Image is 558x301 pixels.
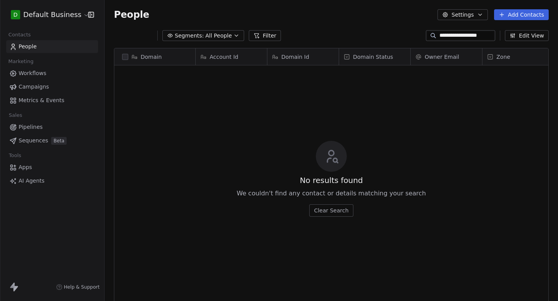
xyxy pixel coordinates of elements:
[19,137,48,145] span: Sequences
[300,175,363,186] span: No results found
[6,40,98,53] a: People
[19,83,49,91] span: Campaigns
[196,48,267,65] div: Account Id
[494,9,549,20] button: Add Contacts
[19,163,32,171] span: Apps
[309,204,353,217] button: Clear Search
[64,284,100,290] span: Help & Support
[19,43,37,51] span: People
[6,174,98,187] a: AI Agents
[437,9,487,20] button: Settings
[9,8,83,21] button: DDefault Business
[114,9,149,21] span: People
[281,53,309,61] span: Domain Id
[175,32,204,40] span: Segments:
[482,48,554,65] div: Zone
[23,10,81,20] span: Default Business
[6,121,98,133] a: Pipelines
[425,53,459,61] span: Owner Email
[496,53,510,61] span: Zone
[19,96,64,104] span: Metrics & Events
[5,56,37,67] span: Marketing
[411,48,482,65] div: Owner Email
[5,150,24,161] span: Tools
[56,284,100,290] a: Help & Support
[6,80,98,93] a: Campaigns
[6,161,98,174] a: Apps
[6,134,98,147] a: SequencesBeta
[210,53,238,61] span: Account Id
[19,69,46,77] span: Workflows
[51,137,67,145] span: Beta
[141,53,162,61] span: Domain
[249,30,281,41] button: Filter
[19,123,43,131] span: Pipelines
[5,109,26,121] span: Sales
[19,177,45,185] span: AI Agents
[5,29,34,41] span: Contacts
[505,30,549,41] button: Edit View
[114,48,195,65] div: Domain
[14,11,18,19] span: D
[114,65,196,295] div: grid
[267,48,339,65] div: Domain Id
[6,94,98,107] a: Metrics & Events
[205,32,232,40] span: All People
[339,48,410,65] div: Domain Status
[353,53,393,61] span: Domain Status
[237,189,426,198] span: We couldn't find any contact or details matching your search
[6,67,98,80] a: Workflows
